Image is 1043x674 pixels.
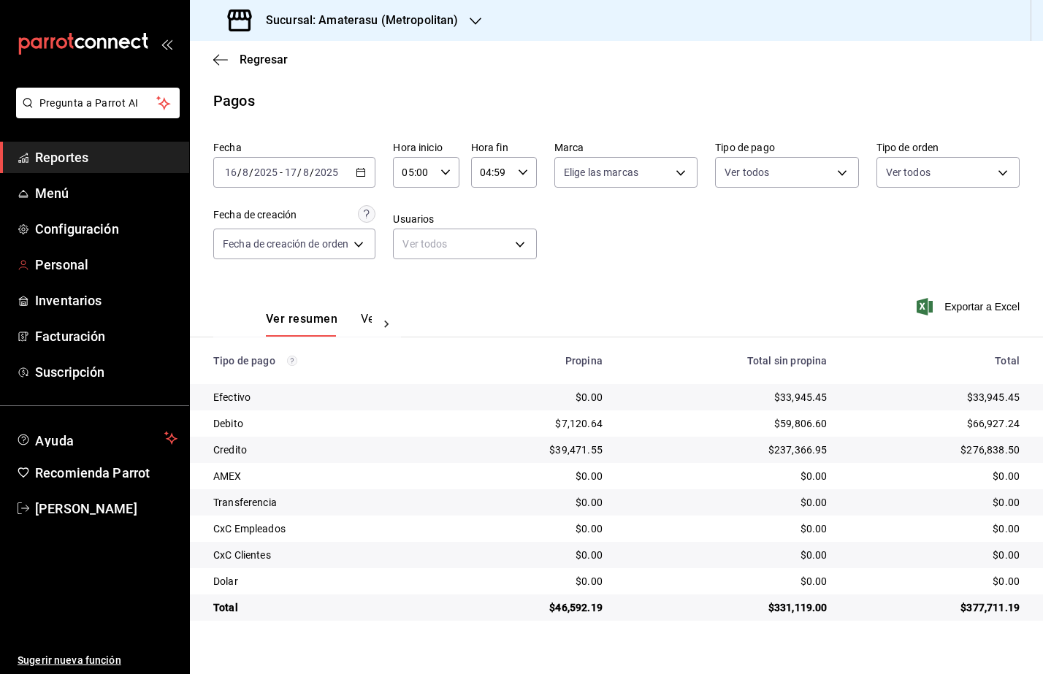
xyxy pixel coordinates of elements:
div: $377,711.19 [850,600,1020,615]
div: CxC Clientes [213,548,437,562]
div: $59,806.60 [626,416,828,431]
input: -- [302,166,310,178]
span: Configuración [35,219,177,239]
div: Ver todos [393,229,536,259]
div: navigation tabs [266,312,372,337]
label: Tipo de pago [715,142,858,153]
div: $0.00 [626,495,828,510]
input: -- [224,166,237,178]
span: / [297,166,302,178]
div: $66,927.24 [850,416,1020,431]
div: $0.00 [460,574,603,589]
span: Facturación [35,326,177,346]
span: - [280,166,283,178]
button: Ver pagos [361,312,416,337]
span: Regresar [240,53,288,66]
div: $33,945.45 [850,390,1020,405]
label: Tipo de orden [876,142,1020,153]
button: Regresar [213,53,288,66]
button: Exportar a Excel [920,298,1020,315]
input: -- [284,166,297,178]
span: / [237,166,242,178]
div: Pagos [213,90,255,112]
div: $46,592.19 [460,600,603,615]
button: Ver resumen [266,312,337,337]
span: Inventarios [35,291,177,310]
span: Reportes [35,148,177,167]
div: $0.00 [626,574,828,589]
div: $0.00 [460,469,603,483]
label: Usuarios [393,214,536,224]
div: Fecha de creación [213,207,297,223]
div: Efectivo [213,390,437,405]
div: $0.00 [626,469,828,483]
span: Menú [35,183,177,203]
div: Total [213,600,437,615]
label: Hora fin [471,142,537,153]
div: $0.00 [850,521,1020,536]
span: / [249,166,253,178]
div: $276,838.50 [850,443,1020,457]
div: Credito [213,443,437,457]
div: $237,366.95 [626,443,828,457]
span: / [310,166,314,178]
div: $39,471.55 [460,443,603,457]
button: open_drawer_menu [161,38,172,50]
label: Marca [554,142,698,153]
span: Sugerir nueva función [18,653,177,668]
div: $0.00 [850,548,1020,562]
div: CxC Empleados [213,521,437,536]
div: $331,119.00 [626,600,828,615]
span: Personal [35,255,177,275]
input: ---- [314,166,339,178]
div: Debito [213,416,437,431]
div: $0.00 [460,521,603,536]
span: Suscripción [35,362,177,382]
h3: Sucursal: Amaterasu (Metropolitan) [254,12,458,29]
div: Dolar [213,574,437,589]
div: Tipo de pago [213,355,437,367]
span: Recomienda Parrot [35,463,177,483]
button: Pregunta a Parrot AI [16,88,180,118]
div: $33,945.45 [626,390,828,405]
input: ---- [253,166,278,178]
svg: Los pagos realizados con Pay y otras terminales son montos brutos. [287,356,297,366]
div: $0.00 [460,390,603,405]
div: AMEX [213,469,437,483]
div: $0.00 [460,495,603,510]
div: $0.00 [850,574,1020,589]
label: Hora inicio [393,142,459,153]
span: Ver todos [886,165,931,180]
span: Ayuda [35,429,158,447]
div: Propina [460,355,603,367]
span: Pregunta a Parrot AI [39,96,157,111]
span: Ver todos [725,165,769,180]
div: $0.00 [850,469,1020,483]
span: [PERSON_NAME] [35,499,177,518]
label: Fecha [213,142,375,153]
span: Elige las marcas [564,165,638,180]
div: $0.00 [460,548,603,562]
div: $0.00 [850,495,1020,510]
span: Fecha de creación de orden [223,237,348,251]
div: $0.00 [626,521,828,536]
div: $0.00 [626,548,828,562]
div: Total sin propina [626,355,828,367]
div: Total [850,355,1020,367]
a: Pregunta a Parrot AI [10,106,180,121]
input: -- [242,166,249,178]
div: $7,120.64 [460,416,603,431]
div: Transferencia [213,495,437,510]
